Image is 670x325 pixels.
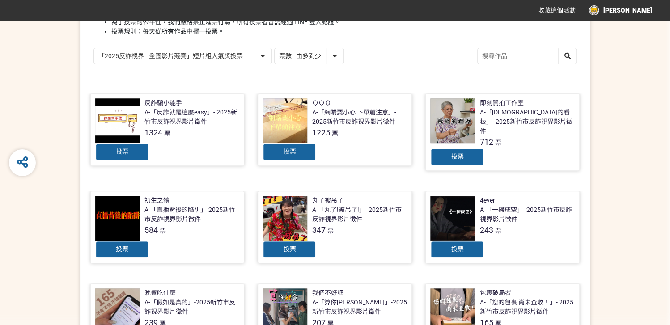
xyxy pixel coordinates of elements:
[116,148,128,155] span: 投票
[479,298,575,317] div: A-「您的包裹 尚未查收！」- 2025新竹市反詐視界影片徵件
[312,128,330,137] span: 1225
[312,205,407,224] div: A-「丸了!被吊了!」- 2025新竹市反詐視界影片徵件
[425,93,580,171] a: 即刻開拍工作室A-「[DEMOGRAPHIC_DATA]的看板」- 2025新竹市反詐視界影片徵件712票投票
[312,288,343,298] div: 我們不好誆
[451,153,463,160] span: 投票
[144,298,240,317] div: A-「假如是真的」-2025新竹市反詐視界影片徵件
[479,288,511,298] div: 包裹破局者
[283,148,296,155] span: 投票
[90,93,245,166] a: 反詐騙小能手A-「反詐就是這麼easy」- 2025新竹市反詐視界影片徵件1324票投票
[164,130,170,137] span: 票
[425,191,580,263] a: 4everA-「一掃成空」- 2025新竹市反詐視界影片徵件243票投票
[312,98,331,108] div: ＱＱＱ
[327,227,333,234] span: 票
[312,108,407,127] div: A-「網購要小心 下單前注意」- 2025新竹市反詐視界影片徵件
[479,205,575,224] div: A-「一掃成空」- 2025新竹市反詐視界影片徵件
[312,225,325,235] span: 347
[144,196,170,205] div: 初生之犢
[479,196,495,205] div: 4ever
[111,17,577,27] li: 為了投票的公平性，我們嚴格禁止灌票行為，所有投票者皆需經過 LINE 登入認證。
[144,288,176,298] div: 晚餐吃什麼
[160,227,166,234] span: 票
[478,48,576,64] input: 搜尋作品
[479,108,575,136] div: A-「[DEMOGRAPHIC_DATA]的看板」- 2025新竹市反詐視界影片徵件
[451,245,463,253] span: 投票
[144,128,162,137] span: 1324
[312,298,407,317] div: A-「算你[PERSON_NAME]」-2025新竹市反詐視界影片徵件
[258,191,412,263] a: 丸了被吊了A-「丸了!被吊了!」- 2025新竹市反詐視界影片徵件347票投票
[479,225,493,235] span: 243
[144,225,158,235] span: 584
[111,27,577,36] li: 投票規則：每天從所有作品中擇一投票。
[283,245,296,253] span: 投票
[144,205,240,224] div: A-「直播背後的陷阱」-2025新竹市反詐視界影片徵件
[331,130,338,137] span: 票
[538,7,576,14] span: 收藏這個活動
[495,139,501,146] span: 票
[495,227,501,234] span: 票
[258,93,412,166] a: ＱＱＱA-「網購要小心 下單前注意」- 2025新竹市反詐視界影片徵件1225票投票
[479,137,493,147] span: 712
[116,245,128,253] span: 投票
[144,98,182,108] div: 反詐騙小能手
[144,108,240,127] div: A-「反詐就是這麼easy」- 2025新竹市反詐視界影片徵件
[479,98,523,108] div: 即刻開拍工作室
[312,196,343,205] div: 丸了被吊了
[90,191,245,263] a: 初生之犢A-「直播背後的陷阱」-2025新竹市反詐視界影片徵件584票投票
